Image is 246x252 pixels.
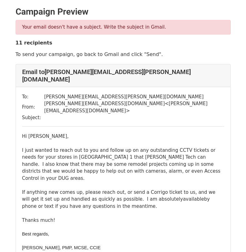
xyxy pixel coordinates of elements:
p: Your email doesn't have a subject. Write the subject in Gmail. [22,24,224,30]
div: I just wanted to reach out to you and follow up on any outstanding CCTV tickets or needs for your... [22,147,224,210]
div: Thanks much! [22,217,224,224]
span: available [183,196,204,202]
span: [PERSON_NAME], PMP, MCSE, CCIE [22,245,101,250]
h2: Campaign Preview [16,7,231,17]
td: [PERSON_NAME][EMAIL_ADDRESS][DOMAIN_NAME] < [PERSON_NAME][EMAIL_ADDRESS][DOMAIN_NAME] > [44,100,224,114]
div: Hi [PERSON_NAME], [22,133,224,140]
h4: Email to [PERSON_NAME][EMAIL_ADDRESS][PERSON_NAME][DOMAIN_NAME] [22,68,224,83]
p: To send your campaign, go back to Gmail and click "Send". [16,51,231,58]
td: Subject: [22,114,44,121]
td: [PERSON_NAME][EMAIL_ADDRESS][PERSON_NAME][DOMAIN_NAME] [44,93,224,100]
span: Best regards, [22,231,49,236]
td: To: [22,93,44,100]
td: From: [22,100,44,114]
strong: 11 recipients [16,40,52,46]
